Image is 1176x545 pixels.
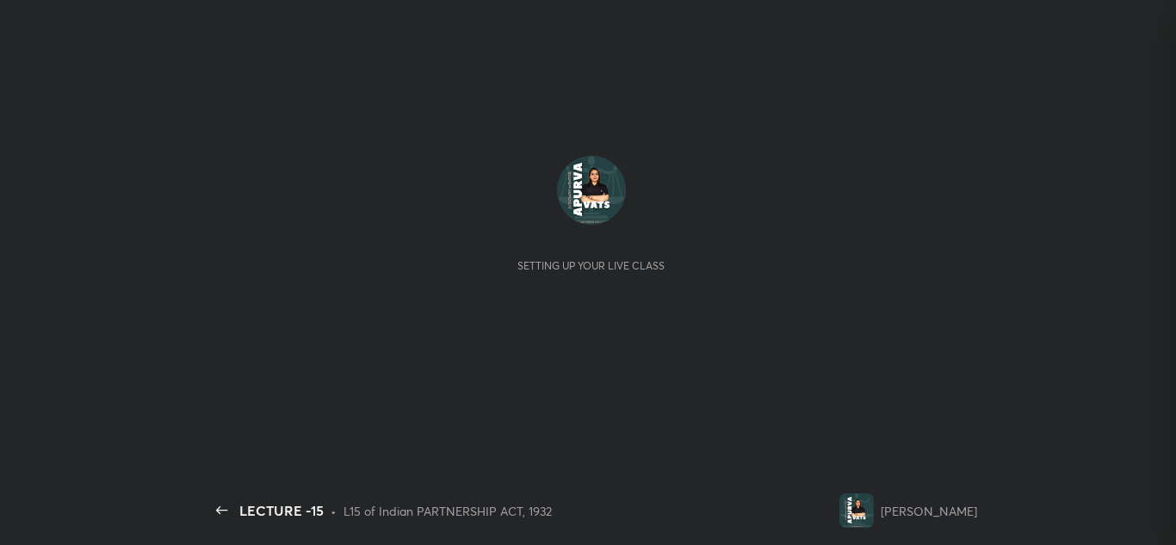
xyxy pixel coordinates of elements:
img: 16fc8399e35e4673a8d101a187aba7c3.jpg [557,156,626,225]
div: • [331,502,337,520]
div: L15 of Indian PARTNERSHIP ACT, 1932 [344,502,552,520]
div: Setting up your live class [517,259,665,272]
img: 16fc8399e35e4673a8d101a187aba7c3.jpg [839,493,874,528]
div: [PERSON_NAME] [881,502,977,520]
div: LECTURE -15 [239,500,324,521]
